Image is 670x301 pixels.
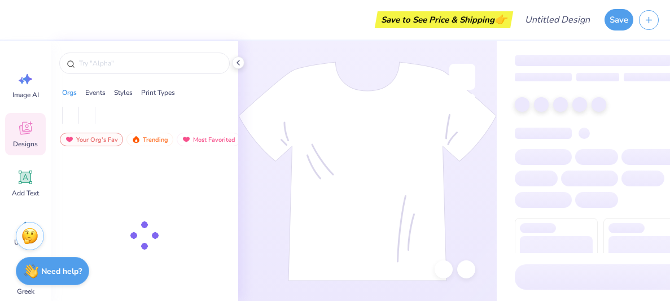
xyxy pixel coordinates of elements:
[126,133,173,146] div: Trending
[41,266,82,277] strong: Need help?
[78,58,222,69] input: Try "Alpha"
[12,90,39,99] span: Image AI
[85,88,106,98] div: Events
[17,287,34,296] span: Greek
[62,88,77,98] div: Orgs
[182,136,191,143] img: most_fav.gif
[132,136,141,143] img: trending.gif
[60,133,123,146] div: Your Org's Fav
[14,238,37,247] span: Upload
[605,9,633,30] button: Save
[65,136,74,143] img: most_fav.gif
[177,133,240,146] div: Most Favorited
[13,139,38,149] span: Designs
[141,88,175,98] div: Print Types
[494,12,507,26] span: 👉
[238,62,497,281] img: tee-skeleton.svg
[114,88,133,98] div: Styles
[516,8,599,31] input: Untitled Design
[12,189,39,198] span: Add Text
[378,11,510,28] div: Save to See Price & Shipping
